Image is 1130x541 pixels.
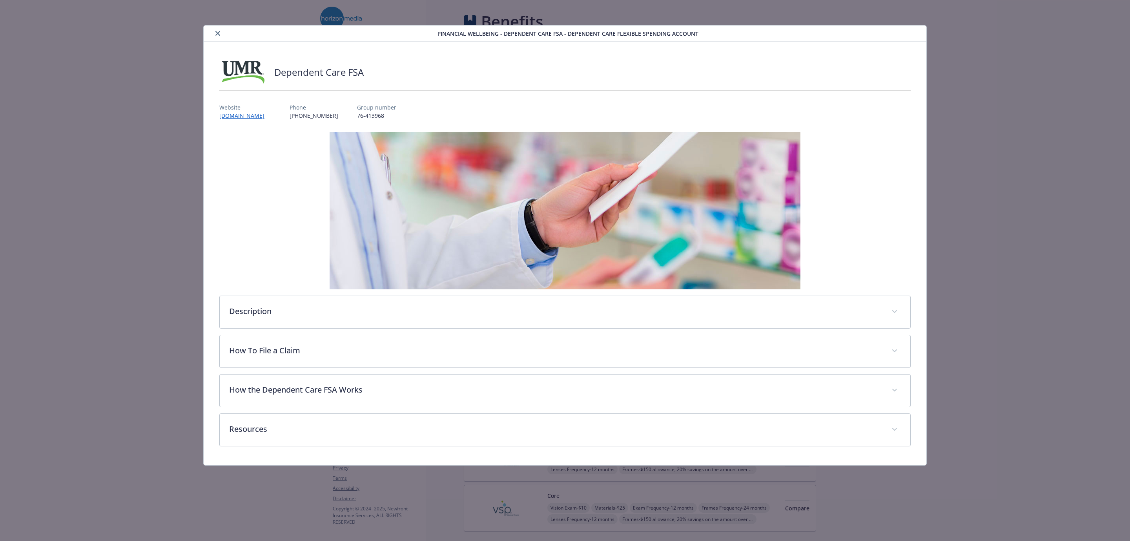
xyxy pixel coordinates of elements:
[220,375,910,407] div: How the Dependent Care FSA Works
[219,112,271,119] a: [DOMAIN_NAME]
[357,103,396,111] p: Group number
[438,29,698,38] span: Financial Wellbeing - Dependent Care FSA - Dependent Care Flexible Spending Account
[274,66,364,79] h2: Dependent Care FSA
[330,132,800,289] img: banner
[220,296,910,328] div: Description
[220,335,910,367] div: How To File a Claim
[229,423,882,435] p: Resources
[219,60,266,84] img: UMR
[229,305,882,317] p: Description
[290,103,338,111] p: Phone
[220,414,910,446] div: Resources
[219,103,271,111] p: Website
[290,111,338,120] p: [PHONE_NUMBER]
[229,345,882,356] p: How To File a Claim
[357,111,396,120] p: 76-413968
[113,25,1017,466] div: details for plan Financial Wellbeing - Dependent Care FSA - Dependent Care Flexible Spending Account
[229,384,882,396] p: How the Dependent Care FSA Works
[213,29,222,38] button: close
